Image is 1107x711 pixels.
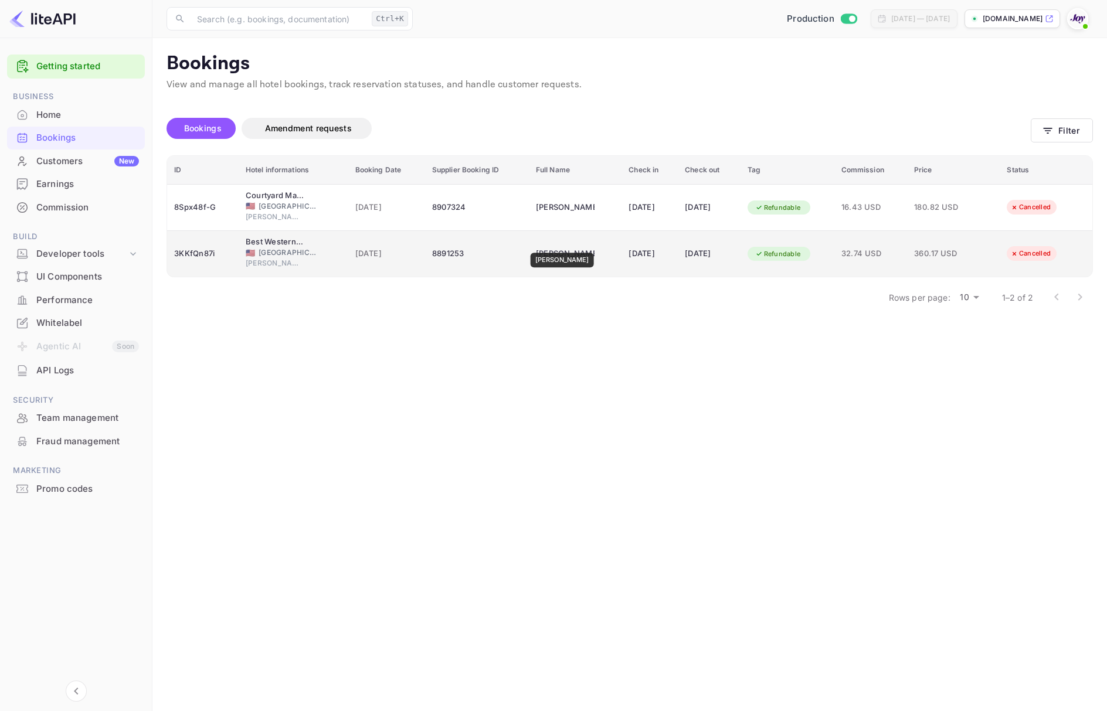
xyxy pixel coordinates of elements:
span: United States of America [246,202,255,210]
a: Getting started [36,60,139,73]
input: Search (e.g. bookings, documentation) [190,7,367,30]
div: 8907324 [432,198,522,217]
th: Supplier Booking ID [425,156,529,185]
div: UI Components [7,266,145,288]
div: Fraud management [36,435,139,448]
div: Best Western Plus Denton Inn & Suites [246,236,304,248]
th: Check in [622,156,678,185]
div: Whitelabel [36,317,139,330]
div: Home [7,104,145,127]
div: New [114,156,139,166]
span: [GEOGRAPHIC_DATA] [259,201,317,212]
button: Collapse navigation [66,681,87,702]
div: Commission [36,201,139,215]
span: [DATE] [355,247,418,260]
div: Nathalia Hernandez [536,244,595,263]
div: Cancelled [1003,246,1058,261]
div: 8Spx48f-G [174,198,232,217]
div: Commission [7,196,145,219]
img: With Joy [1068,9,1087,28]
div: [DATE] — [DATE] [891,13,950,24]
span: Bookings [184,123,222,133]
th: ID [167,156,239,185]
img: LiteAPI logo [9,9,76,28]
div: Team management [7,407,145,430]
a: Fraud management [7,430,145,452]
div: Developer tools [7,244,145,264]
div: Team management [36,411,139,425]
a: Promo codes [7,478,145,499]
button: Filter [1031,118,1093,142]
span: Production [787,12,834,26]
div: Home [36,108,139,122]
a: Home [7,104,145,125]
div: Promo codes [7,478,145,501]
span: 32.74 USD [841,247,900,260]
th: Tag [741,156,834,185]
div: account-settings tabs [167,118,1031,139]
span: [PERSON_NAME] [246,258,304,268]
div: Refundable [748,200,809,215]
p: Rows per page: [889,291,950,304]
p: [DOMAIN_NAME] [983,13,1043,24]
a: Whitelabel [7,312,145,334]
a: Bookings [7,127,145,148]
div: Bookings [7,127,145,149]
span: Build [7,230,145,243]
div: [DATE] [685,198,733,217]
a: Performance [7,289,145,311]
div: Earnings [7,173,145,196]
div: CustomersNew [7,150,145,173]
a: Team management [7,407,145,428]
span: Business [7,90,145,103]
th: Hotel informations [239,156,348,185]
div: Customers [36,155,139,168]
div: 8891253 [432,244,522,263]
div: Performance [7,289,145,312]
div: 10 [955,289,983,306]
span: Amendment requests [265,123,352,133]
div: Cancelled [1003,200,1058,215]
th: Price [907,156,1000,185]
span: 360.17 USD [914,247,973,260]
div: UI Components [36,270,139,284]
a: CustomersNew [7,150,145,172]
div: API Logs [7,359,145,382]
th: Status [1000,156,1092,185]
th: Booking Date [348,156,425,185]
div: API Logs [36,364,139,377]
p: Bookings [167,52,1093,76]
div: [DATE] [629,244,671,263]
span: 180.82 USD [914,201,973,214]
th: Full Name [529,156,622,185]
span: United States of America [246,249,255,257]
p: 1–2 of 2 [1002,291,1033,304]
span: [GEOGRAPHIC_DATA] [259,247,317,258]
span: [PERSON_NAME] [246,212,304,222]
div: Developer tools [36,247,127,261]
div: Getting started [7,55,145,79]
div: 3KKfQn87i [174,244,232,263]
span: [DATE] [355,201,418,214]
div: Earnings [36,178,139,191]
a: UI Components [7,266,145,287]
div: [DATE] [629,198,671,217]
a: API Logs [7,359,145,381]
div: Ctrl+K [372,11,408,26]
div: Whitelabel [7,312,145,335]
div: Performance [36,294,139,307]
p: View and manage all hotel bookings, track reservation statuses, and handle customer requests. [167,78,1093,92]
div: Promo codes [36,482,139,496]
span: 16.43 USD [841,201,900,214]
div: Fraud management [7,430,145,453]
a: Commission [7,196,145,218]
a: Earnings [7,173,145,195]
div: [DATE] [685,244,733,263]
span: Security [7,394,145,407]
table: booking table [167,156,1092,277]
div: Nathalia Hernandez [536,198,595,217]
th: Check out [678,156,740,185]
div: Switch to Sandbox mode [782,12,861,26]
div: Bookings [36,131,139,145]
th: Commission [834,156,907,185]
